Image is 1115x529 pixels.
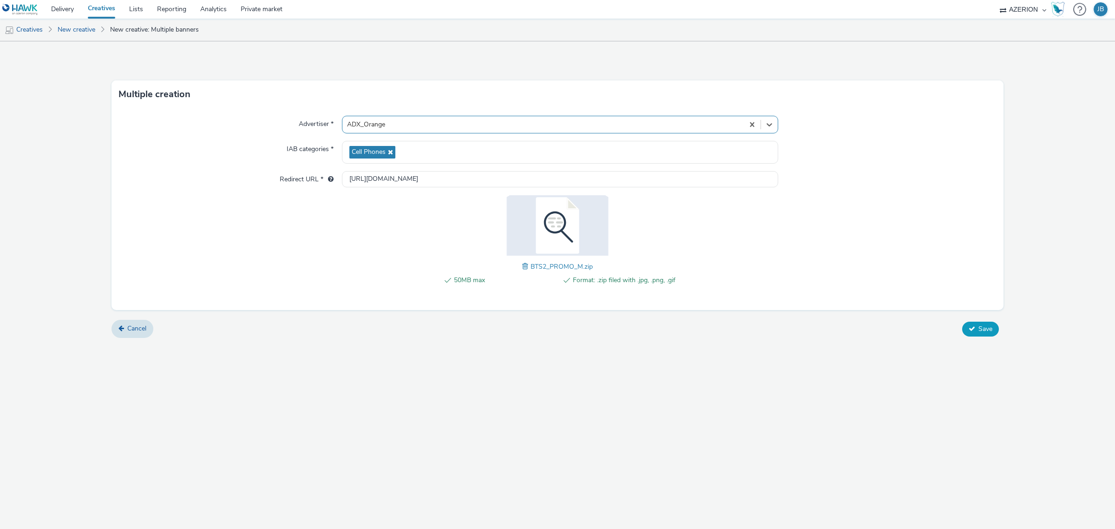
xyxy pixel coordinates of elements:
[105,19,203,41] a: New creative: Multiple banners
[53,19,100,41] a: New creative
[276,171,337,184] label: Redirect URL *
[497,195,618,256] img: BTS2_PROMO_M.zip
[323,175,334,184] div: URL will be used as a validation URL with some SSPs and it will be the redirection URL of your cr...
[118,87,190,101] h3: Multiple creation
[5,26,14,35] img: mobile
[342,171,778,187] input: url...
[127,324,146,333] span: Cancel
[531,262,593,271] span: BTS2_PROMO_M.zip
[352,148,386,156] span: Cell Phones
[111,320,153,337] a: Cancel
[978,324,992,333] span: Save
[2,4,38,15] img: undefined Logo
[454,275,557,286] span: 50MB max
[283,141,337,154] label: IAB categories *
[573,275,676,286] span: Format: .zip filed with .jpg, .png, .gif
[1051,2,1069,17] a: Hawk Academy
[295,116,337,129] label: Advertiser *
[1051,2,1065,17] img: Hawk Academy
[962,322,999,337] button: Save
[1097,2,1104,16] div: JB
